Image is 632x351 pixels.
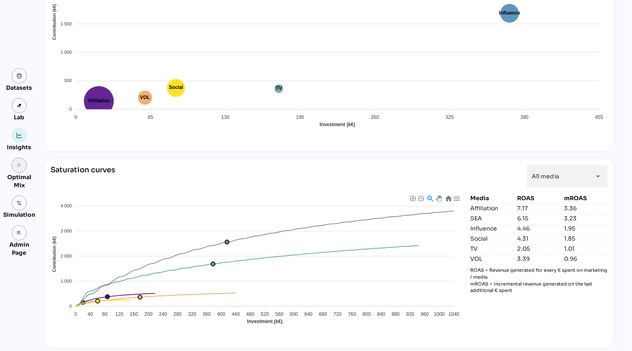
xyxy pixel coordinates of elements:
[173,312,182,317] tspan: 280
[290,312,298,317] tspan: 600
[470,194,514,202] div: Media
[470,267,608,294] p: ROAS = Revenue generated for every € spent on marketing / media. mROAS = Incremental revenue gene...
[392,312,400,317] tspan: 880
[436,196,441,201] div: Panning
[144,312,152,317] tspan: 200
[7,143,32,151] div: Insights
[304,312,313,317] tspan: 640
[421,312,429,317] tspan: 960
[564,245,608,253] div: 1.01
[517,224,561,233] div: 4.46
[17,103,22,109] img: lab.svg
[470,235,514,243] div: Social
[564,255,608,263] div: 0.96
[261,312,269,317] tspan: 520
[517,214,561,222] div: 6.15
[217,312,225,317] tspan: 400
[61,229,72,234] tspan: 3 000
[319,312,327,317] tspan: 680
[406,312,414,317] tspan: 920
[517,194,561,202] div: ROAS
[377,312,385,317] tspan: 840
[517,235,561,243] div: 4.31
[296,115,304,121] tspan: 195
[410,195,415,201] div: Zoom In
[520,115,528,121] tspan: 390
[517,204,561,212] div: 7.17
[221,115,229,121] tspan: 130
[61,21,72,26] tspan: 1 500
[517,255,561,263] div: 3.39
[17,230,22,236] i: admin_panel_settings
[532,173,559,180] span: All media
[3,173,35,189] div: Optimal Mix
[17,163,22,168] i: grain
[334,312,342,317] tspan: 720
[564,204,608,212] div: 3.36
[203,312,211,317] tspan: 360
[51,165,115,188] div: Saturation curves
[17,73,22,79] img: data.svg
[17,201,22,206] img: settings.svg
[348,312,356,317] tspan: 760
[17,133,22,138] img: graph.svg
[320,122,355,127] text: Investment (k€)
[448,312,459,317] tspan: 1040
[188,312,196,317] tspan: 320
[6,84,32,92] div: Datasets
[427,195,433,202] div: Selection Zoom
[564,235,608,243] div: 1.85
[246,312,254,317] tspan: 480
[61,50,72,55] tspan: 1 000
[418,195,423,201] div: Zoom Out
[434,312,445,317] tspan: 1000
[247,319,283,324] text: Investment (k€)
[52,4,57,40] text: Contribution (k€)
[470,204,514,212] div: Affiliation
[470,224,514,233] div: Influence
[564,214,608,222] div: 3.23
[61,279,72,283] tspan: 1 000
[61,254,72,259] tspan: 2 000
[69,107,72,112] tspan: 0
[470,245,514,253] div: TV
[470,214,514,222] div: SEA
[371,115,379,121] tspan: 260
[159,312,167,317] tspan: 240
[3,211,35,219] div: Simulation
[61,204,72,209] tspan: 4 000
[446,115,454,121] tspan: 325
[74,115,77,121] tspan: 0
[115,312,123,317] tspan: 120
[595,115,603,121] tspan: 455
[593,171,603,181] i: arrow_drop_down
[3,241,35,257] div: Admin Page
[470,255,514,263] div: VOL
[275,312,283,317] tspan: 560
[11,113,28,121] div: Lab
[130,312,138,317] tspan: 160
[74,312,77,317] tspan: 0
[148,115,154,121] tspan: 65
[52,237,57,273] text: Contribution (k€)
[232,312,240,317] tspan: 440
[88,312,93,317] tspan: 40
[453,195,460,202] div: Menu
[517,245,561,253] div: 2.05
[69,304,72,309] tspan: 0
[564,194,608,202] div: mROAS
[64,78,72,83] tspan: 500
[102,312,108,317] tspan: 80
[445,195,452,202] div: Reset Zoom
[363,312,371,317] tspan: 800
[564,224,608,233] div: 1.95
